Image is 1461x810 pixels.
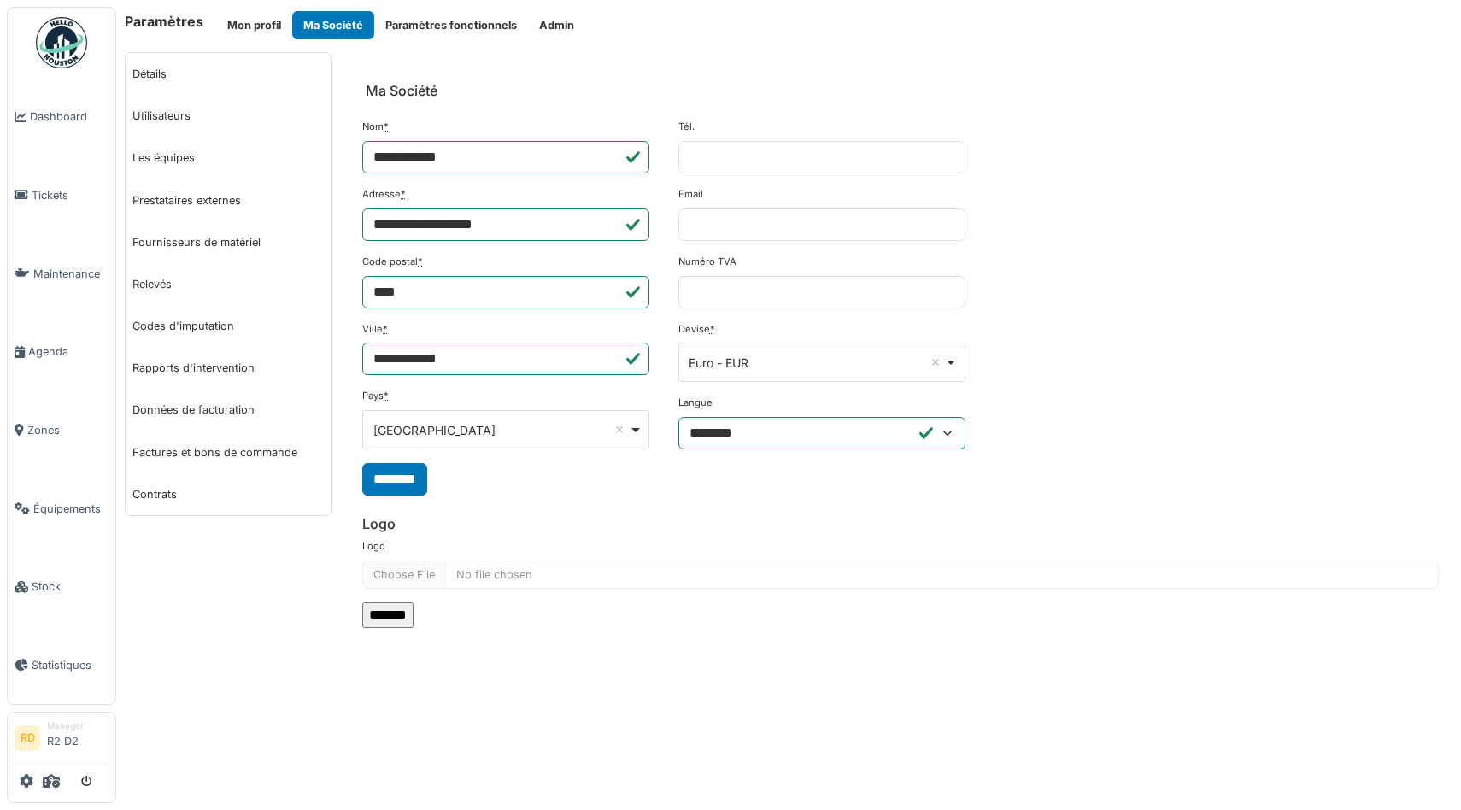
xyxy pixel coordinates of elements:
label: Nom [362,120,389,134]
abbr: Requis [384,120,389,132]
abbr: Requis [384,390,389,402]
li: RD [15,725,40,751]
a: RD ManagerR2 D2 [15,719,109,760]
h6: Logo [362,516,1439,532]
span: Statistiques [32,657,109,673]
label: Ville [362,322,388,337]
label: Code postal [362,255,423,269]
abbr: Requis [383,323,388,335]
a: Zones [8,391,115,470]
button: Ma Société [292,11,374,39]
button: Admin [528,11,585,39]
span: Stock [32,578,109,595]
li: R2 D2 [47,719,109,756]
span: Tickets [32,187,109,203]
button: Remove item: 'BE' [611,421,628,438]
a: Tickets [8,156,115,235]
div: Euro - EUR [689,354,944,372]
abbr: Requis [401,188,406,200]
label: Numéro TVA [678,255,736,269]
label: Logo [362,539,385,554]
div: [GEOGRAPHIC_DATA] [373,421,629,439]
a: Les équipes [126,137,331,179]
abbr: Requis [710,323,715,335]
a: Prestataires externes [126,179,331,221]
span: Zones [27,422,109,438]
button: Remove item: 'EUR' [927,354,944,371]
span: Dashboard [30,109,109,125]
img: Badge_color-CXgf-gQk.svg [36,17,87,68]
a: Détails [126,53,331,95]
a: Factures et bons de commande [126,431,331,473]
a: Statistiques [8,626,115,705]
a: Stock [8,548,115,626]
div: Manager [47,719,109,732]
h6: Ma Société [366,83,437,99]
a: Fournisseurs de matériel [126,221,331,263]
a: Agenda [8,313,115,391]
label: Devise [678,322,715,337]
label: Tél. [678,120,695,134]
span: Équipements [33,501,109,517]
h6: Paramètres [125,14,203,30]
label: Pays [362,389,389,403]
button: Mon profil [216,11,292,39]
a: Utilisateurs [126,95,331,137]
label: Email [678,187,703,202]
a: Dashboard [8,78,115,156]
a: Équipements [8,469,115,548]
span: Maintenance [33,266,109,282]
abbr: Requis [418,255,423,267]
a: Données de facturation [126,389,331,431]
label: Langue [678,396,713,410]
label: Adresse [362,187,406,202]
a: Contrats [126,473,331,515]
a: Codes d'imputation [126,305,331,347]
span: Agenda [28,343,109,360]
a: Relevés [126,263,331,305]
a: Maintenance [8,234,115,313]
a: Rapports d'intervention [126,347,331,389]
button: Paramètres fonctionnels [374,11,528,39]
